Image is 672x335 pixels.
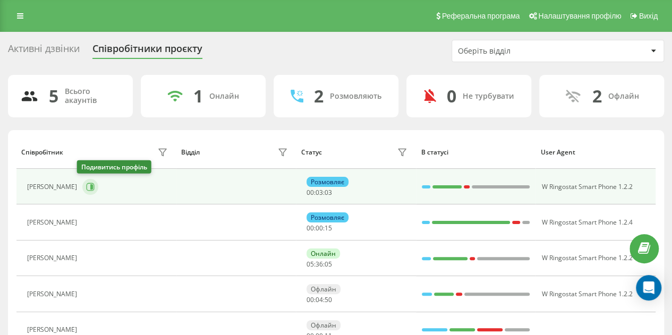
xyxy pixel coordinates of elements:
div: Офлайн [608,92,639,101]
div: Оберіть відділ [458,47,585,56]
div: Активні дзвінки [8,43,80,59]
span: W Ringostat Smart Phone 1.2.2 [541,253,632,262]
div: 2 [592,86,602,106]
span: 50 [325,295,332,304]
div: [PERSON_NAME] [27,183,80,191]
div: [PERSON_NAME] [27,254,80,262]
div: Розмовляє [307,177,348,187]
div: Не турбувати [463,92,514,101]
span: 03 [316,188,323,197]
span: 00 [307,295,314,304]
div: Офлайн [307,284,341,294]
span: W Ringostat Smart Phone 1.2.4 [541,218,632,227]
div: : : [307,189,332,196]
span: 05 [325,260,332,269]
div: 5 [49,86,58,106]
div: В статусі [421,149,531,156]
span: Налаштування профілю [538,12,621,20]
div: Співробітники проєкту [92,43,202,59]
span: W Ringostat Smart Phone 1.2.2 [541,289,632,298]
div: Статус [301,149,322,156]
div: : : [307,225,332,232]
span: 15 [325,224,332,233]
div: Open Intercom Messenger [636,275,661,300]
div: [PERSON_NAME] [27,290,80,298]
div: Онлайн [209,92,239,101]
div: Всього акаунтів [65,87,120,105]
div: Розмовляє [307,212,348,222]
span: 05 [307,260,314,269]
span: 03 [325,188,332,197]
span: 00 [307,188,314,197]
div: 0 [447,86,456,106]
span: W Ringostat Smart Phone 1.2.2 [541,182,632,191]
div: 1 [193,86,203,106]
span: 36 [316,260,323,269]
div: [PERSON_NAME] [27,326,80,333]
span: Реферальна програма [442,12,520,20]
span: Вихід [639,12,658,20]
div: Онлайн [307,248,340,259]
span: 00 [307,224,314,233]
div: 2 [314,86,324,106]
div: : : [307,296,332,304]
div: User Agent [541,149,651,156]
span: 04 [316,295,323,304]
div: Подивитись профіль [77,160,151,174]
span: 00 [316,224,323,233]
div: Співробітник [21,149,63,156]
div: [PERSON_NAME] [27,219,80,226]
div: Розмовляють [330,92,381,101]
div: : : [307,261,332,268]
div: Офлайн [307,320,341,330]
div: Відділ [181,149,200,156]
